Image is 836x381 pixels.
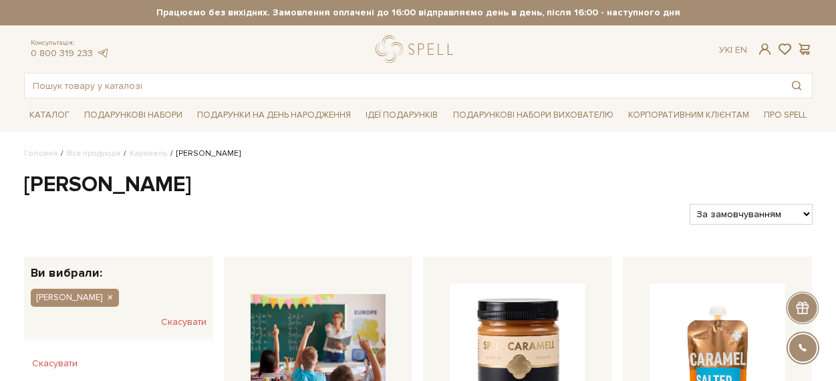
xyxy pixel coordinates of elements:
[31,47,93,59] a: 0 800 319 233
[161,311,206,333] button: Скасувати
[758,105,812,126] a: Про Spell
[67,148,120,158] a: Вся продукція
[31,343,57,361] span: Ціна
[24,7,813,19] strong: Працюємо без вихідних. Замовлення оплачені до 16:00 відправляємо день в день, після 16:00 - насту...
[96,47,110,59] a: telegram
[79,105,188,126] a: Подарункові набори
[24,148,57,158] a: Головна
[781,74,812,98] button: Пошук товару у каталозі
[623,104,754,126] a: Корпоративним клієнтам
[24,353,86,374] button: Скасувати
[31,289,119,306] button: [PERSON_NAME]
[24,105,75,126] a: Каталог
[36,291,102,303] span: [PERSON_NAME]
[360,105,443,126] a: Ідеї подарунків
[25,74,781,98] input: Пошук товару у каталозі
[719,44,747,56] div: Ук
[167,148,241,160] li: [PERSON_NAME]
[130,148,167,158] a: Карамель
[448,104,619,126] a: Подарункові набори вихователю
[376,35,459,63] a: logo
[192,105,356,126] a: Подарунки на День народження
[24,257,213,279] div: Ви вибрали:
[24,171,813,199] h1: [PERSON_NAME]
[31,39,110,47] span: Консультація:
[735,44,747,55] a: En
[730,44,732,55] span: |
